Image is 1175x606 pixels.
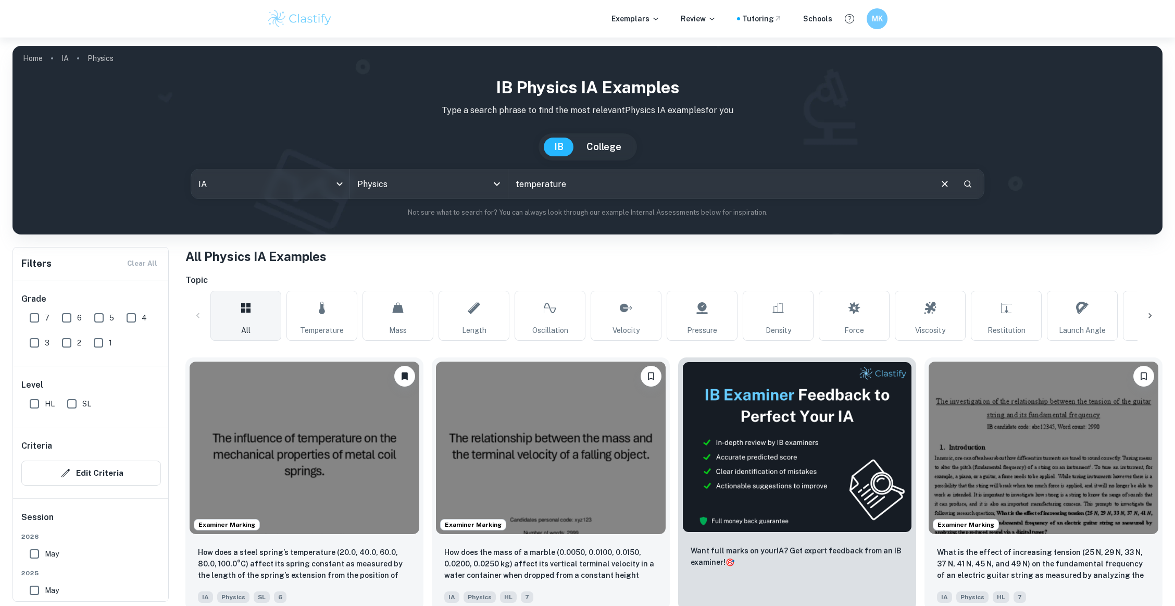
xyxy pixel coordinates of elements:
[490,177,504,191] button: Open
[254,591,270,603] span: SL
[77,312,82,324] span: 6
[929,362,1158,534] img: Physics IA example thumbnail: What is the effect of increasing tension
[185,274,1162,287] h6: Topic
[21,511,161,532] h6: Session
[185,247,1162,266] h1: All Physics IA Examples
[444,547,657,582] p: How does the mass of a marble (0.0050, 0.0100, 0.0150, 0.0200, 0.0250 kg) affect its vertical ter...
[21,379,161,391] h6: Level
[803,13,832,24] a: Schools
[12,46,1162,234] img: profile cover
[436,362,666,534] img: Physics IA example thumbnail: How does the mass of a marble (0.0050, 0
[544,138,574,156] button: IB
[82,398,91,410] span: SL
[871,13,883,24] h6: MK
[198,547,411,582] p: How does a steel spring’s temperature (20.0, 40.0, 60.0, 80.0, 100.0°C) affect its spring constan...
[532,325,568,336] span: Oscillation
[867,8,888,29] button: MK
[21,532,161,541] span: 2026
[300,325,344,336] span: Temperature
[691,545,904,568] p: Want full marks on your IA ? Get expert feedback from an IB examiner!
[441,520,506,529] span: Examiner Marking
[915,325,945,336] span: Viscosity
[500,591,517,603] span: HL
[1133,366,1154,387] button: Bookmark
[217,591,249,603] span: Physics
[742,13,782,24] a: Tutoring
[190,362,419,534] img: Physics IA example thumbnail: How does a steel spring’s temperature (2
[726,558,734,566] span: 🎯
[241,325,251,336] span: All
[937,547,1150,582] p: What is the effect of increasing tension (25 N, 29 N, 33 N, 37 N, 41 N, 45 N, and 49 N) on the fu...
[274,591,286,603] span: 6
[612,325,640,336] span: Velocity
[766,325,791,336] span: Density
[194,520,259,529] span: Examiner Marking
[959,175,977,193] button: Search
[844,325,864,336] span: Force
[21,293,161,305] h6: Grade
[77,337,81,349] span: 2
[956,591,989,603] span: Physics
[462,325,486,336] span: Length
[444,591,459,603] span: IA
[993,591,1009,603] span: HL
[191,169,349,199] div: IA
[394,366,415,387] button: Unbookmark
[267,8,333,29] img: Clastify logo
[681,13,716,24] p: Review
[988,325,1026,336] span: Restitution
[1059,325,1106,336] span: Launch Angle
[21,568,161,578] span: 2025
[21,440,52,452] h6: Criteria
[935,174,955,194] button: Clear
[521,591,533,603] span: 7
[508,169,931,199] input: E.g. harmonic motion analysis, light diffraction experiments, sliding objects down a ramp...
[45,585,59,596] span: May
[937,591,952,603] span: IA
[109,312,114,324] span: 5
[389,325,407,336] span: Mass
[23,51,43,66] a: Home
[21,461,161,486] button: Edit Criteria
[687,325,717,336] span: Pressure
[45,548,59,560] span: May
[198,591,213,603] span: IA
[576,138,632,156] button: College
[611,13,660,24] p: Exemplars
[21,207,1154,218] p: Not sure what to search for? You can always look through our example Internal Assessments below f...
[45,337,49,349] span: 3
[21,104,1154,117] p: Type a search phrase to find the most relevant Physics IA examples for you
[682,362,912,533] img: Thumbnail
[142,312,147,324] span: 4
[21,75,1154,100] h1: IB Physics IA examples
[1014,591,1026,603] span: 7
[109,337,112,349] span: 1
[933,520,998,529] span: Examiner Marking
[464,591,496,603] span: Physics
[841,10,858,28] button: Help and Feedback
[21,256,52,271] h6: Filters
[61,51,69,66] a: IA
[45,312,49,324] span: 7
[87,53,114,64] p: Physics
[641,366,661,387] button: Bookmark
[45,398,55,410] span: HL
